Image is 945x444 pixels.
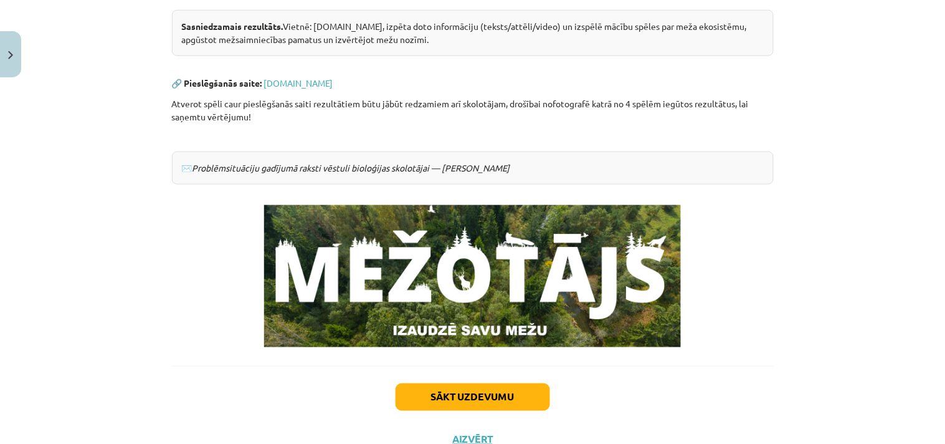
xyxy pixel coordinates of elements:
strong: 🔗 Pieslēgšanās saite: [172,77,262,89]
button: Sākt uzdevumu [396,384,550,411]
p: Atverot spēli caur pieslēgšanās saiti rezultātiem būtu jābūt redzamiem arī skolotājam, drošībai n... [172,97,774,123]
div: ✉️ [172,152,774,185]
strong: Sasniedzamais rezultāts. [182,21,283,32]
img: Attēls, kurā ir teksts, koks, fonts, augs Apraksts ģenerēts automātiski [264,205,681,347]
em: Problēmsituāciju gadījumā raksti vēstuli bioloģijas skolotājai — [PERSON_NAME] [192,162,510,173]
a: [DOMAIN_NAME] [264,77,333,89]
div: Vietnē: [DOMAIN_NAME], izpēta doto informāciju (teksts/attēli/video) un izspēlē mācību spēles par... [172,10,774,56]
img: icon-close-lesson-0947bae3869378f0d4975bcd49f059093ad1ed9edebbc8119c70593378902aed.svg [8,51,13,59]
